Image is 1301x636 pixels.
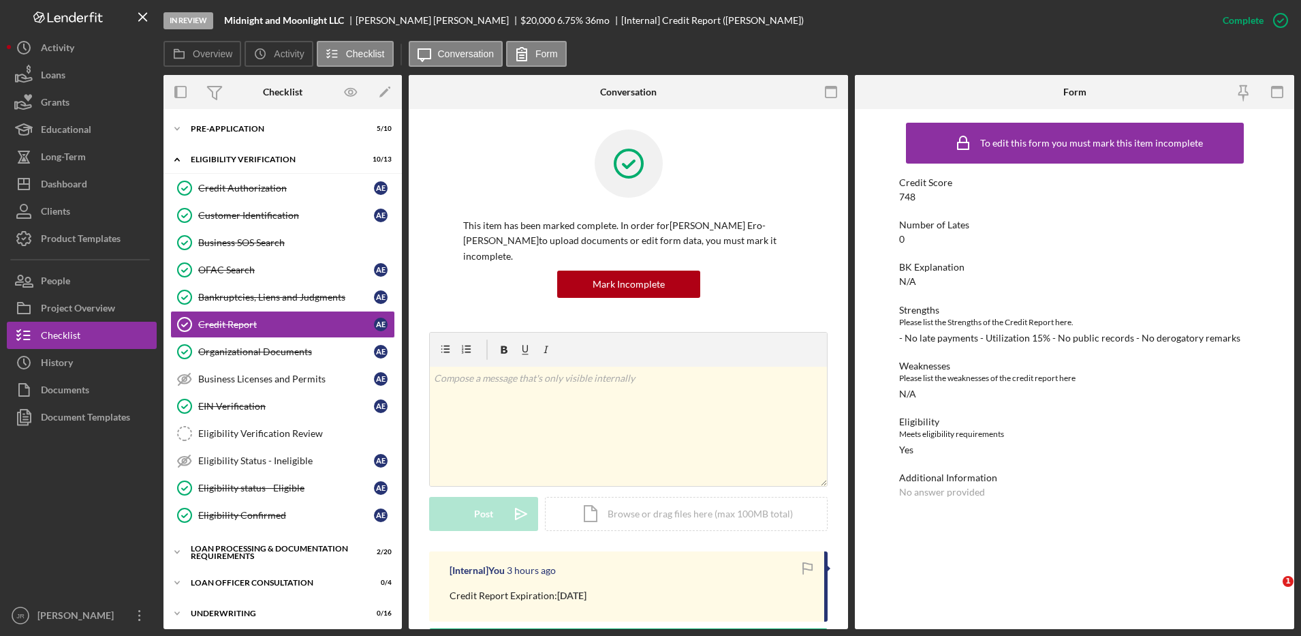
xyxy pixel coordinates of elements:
[7,198,157,225] button: Clients
[41,376,89,407] div: Documents
[1223,7,1264,34] div: Complete
[191,579,358,587] div: Loan Officer Consultation
[899,472,1251,483] div: Additional Information
[198,292,374,303] div: Bankruptcies, Liens and Judgments
[520,14,555,26] span: $20,000
[198,210,374,221] div: Customer Identification
[409,41,503,67] button: Conversation
[170,338,395,365] a: Organizational DocumentsAE
[899,316,1251,329] div: Please list the Strengths of the Credit Report here.
[374,454,388,468] div: A E
[367,609,392,618] div: 0 / 16
[170,420,395,447] a: Eligibility Verification Review
[41,267,70,298] div: People
[374,372,388,386] div: A E
[367,579,392,587] div: 0 / 4
[7,34,157,61] button: Activity
[41,170,87,201] div: Dashboard
[899,487,985,498] div: No answer provided
[557,15,583,26] div: 6.75 %
[198,401,374,412] div: EIN Verification
[7,404,157,431] button: Document Templates
[7,143,157,170] button: Long-Term
[7,267,157,294] button: People
[899,234,905,245] div: 0
[1063,87,1086,97] div: Form
[899,177,1251,188] div: Credit Score
[7,349,157,376] button: History
[41,404,130,434] div: Document Templates
[170,202,395,229] a: Customer IdentificationAE
[899,192,915,202] div: 748
[41,89,69,119] div: Grants
[7,61,157,89] button: Loans
[899,219,1251,230] div: Number of Lates
[1255,576,1287,609] iframe: Intercom live chat
[170,502,395,529] a: Eligibility ConfirmedAE
[41,294,115,325] div: Project Overview
[317,41,394,67] button: Checklist
[41,349,73,380] div: History
[374,263,388,277] div: A E
[899,361,1251,372] div: Weaknesses
[198,455,374,466] div: Eligibility Status - Ineligible
[163,12,213,29] div: In Review
[170,311,395,338] a: Credit ReportAE
[374,290,388,304] div: A E
[429,497,538,531] button: Post
[170,256,395,284] a: OFAC SearchAE
[374,399,388,413] div: A E
[34,602,123,633] div: [PERSON_NAME]
[41,61,65,92] div: Loans
[374,481,388,495] div: A E
[170,284,395,311] a: Bankruptcies, Liens and JudgmentsAE
[41,116,91,147] div: Educational
[7,170,157,198] button: Dashboard
[245,41,313,67] button: Activity
[224,15,344,26] b: Midnight and Moonlight LLC
[274,48,304,59] label: Activity
[374,181,388,195] div: A E
[170,474,395,502] a: Eligibility status - EligibleAE
[557,271,700,298] button: Mark Incomplete
[374,209,388,222] div: A E
[899,333,1240,344] div: - No late payments - Utilization 15% - No public records - No derogatory remarks
[198,483,374,494] div: Eligibility status - Eligible
[1283,576,1294,587] span: 1
[191,125,358,133] div: Pre-Application
[899,305,1251,316] div: Strengths
[463,218,794,264] p: This item has been marked complete. In order for [PERSON_NAME] Ero-[PERSON_NAME] to upload docume...
[7,376,157,404] button: Documents
[899,417,1251,427] div: Eligibility
[593,271,665,298] div: Mark Incomplete
[438,48,495,59] label: Conversation
[41,225,121,256] div: Product Templates
[7,322,157,349] button: Checklist
[374,509,388,522] div: A E
[198,319,374,330] div: Credit Report
[7,116,157,143] button: Educational
[41,322,80,352] div: Checklist
[474,497,493,531] div: Post
[198,183,374,194] div: Credit Authorization
[7,294,157,322] button: Project Overview
[170,229,395,256] a: Business SOS Search
[41,198,70,228] div: Clients
[170,175,395,202] a: Credit AuthorizationAE
[980,138,1203,149] div: To edit this form you must mark this item incomplete
[535,48,558,59] label: Form
[367,548,392,556] div: 2 / 20
[198,264,374,275] div: OFAC Search
[198,374,374,384] div: Business Licenses and Permits
[374,318,388,331] div: A E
